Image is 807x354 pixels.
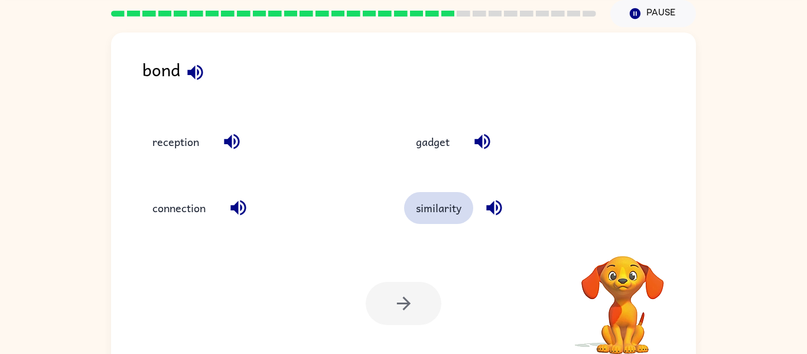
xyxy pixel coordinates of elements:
button: gadget [404,125,461,157]
button: similarity [404,192,473,224]
button: connection [141,192,217,224]
button: reception [141,125,211,157]
div: bond [142,56,696,102]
